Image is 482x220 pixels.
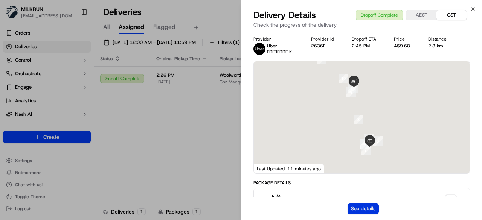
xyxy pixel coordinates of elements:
[311,36,340,42] div: Provider Id
[253,9,316,21] span: Delivery Details
[373,136,383,146] div: 8
[352,36,382,42] div: Dropoff ETA
[360,139,369,149] div: 6
[394,36,416,42] div: Price
[267,43,293,49] p: Uber
[346,87,356,97] div: 9
[272,193,293,200] span: N/A
[428,36,452,42] div: Distance
[253,180,470,186] div: Package Details
[267,49,293,55] span: ERITIERRE K.
[348,203,379,214] button: See details
[364,134,374,144] div: 4
[253,21,470,29] p: Check the progress of the delivery
[254,164,324,173] div: Last Updated: 11 minutes ago
[253,43,265,55] img: uber-new-logo.jpeg
[339,74,348,83] div: 10
[361,145,371,155] div: 7
[311,43,325,49] button: 2636E
[428,43,452,49] div: 2.8 km
[254,188,470,212] button: N/A
[436,10,467,20] button: CST
[354,115,363,124] div: 3
[253,36,299,42] div: Provider
[348,83,358,93] div: 11
[394,43,416,49] div: A$9.68
[352,43,382,49] div: 2:45 PM
[406,10,436,20] button: AEST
